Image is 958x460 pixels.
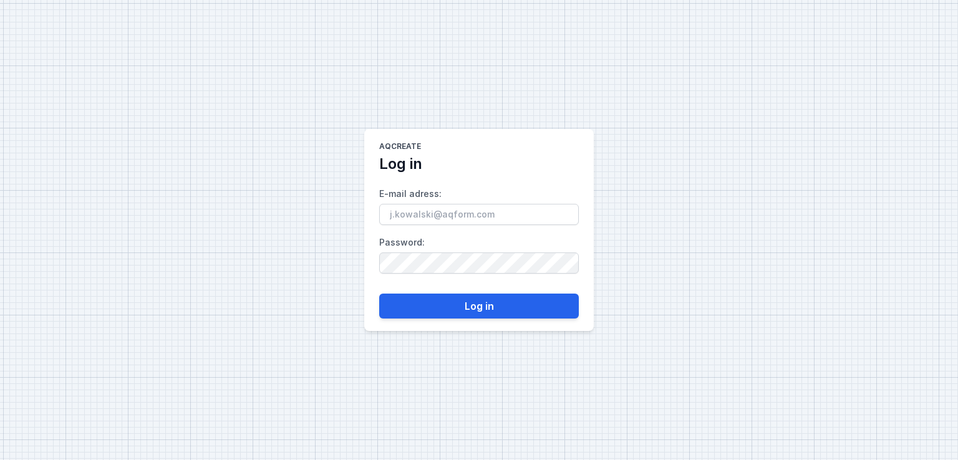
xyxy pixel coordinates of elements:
[379,252,579,274] input: Password:
[379,141,421,154] h1: AQcreate
[379,154,422,174] h2: Log in
[379,204,579,225] input: E-mail adress:
[379,232,579,274] label: Password :
[379,184,579,225] label: E-mail adress :
[379,294,579,319] button: Log in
